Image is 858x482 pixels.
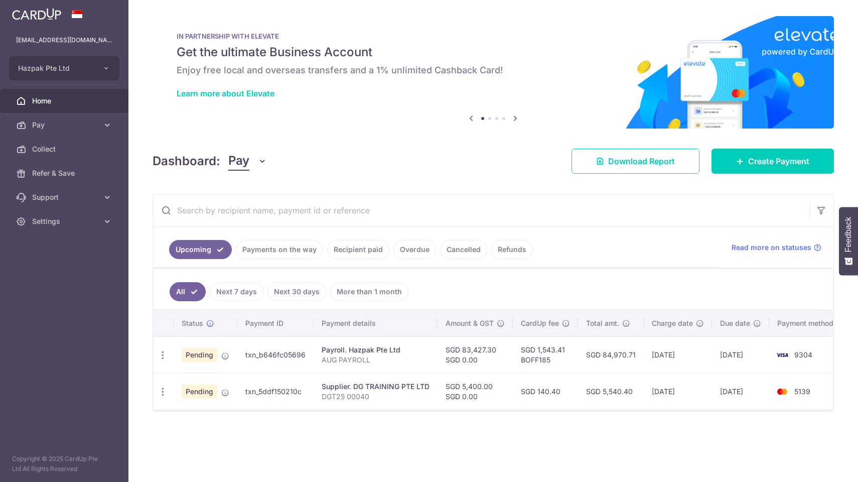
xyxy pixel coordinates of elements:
[32,168,98,178] span: Refer & Save
[720,318,750,328] span: Due date
[322,345,430,355] div: Payroll. Hazpak Pte Ltd
[322,392,430,402] p: DGT25 00040
[12,8,61,20] img: CardUp
[712,373,769,410] td: [DATE]
[177,32,810,40] p: IN PARTNERSHIP WITH ELEVATE
[32,96,98,106] span: Home
[748,155,809,167] span: Create Payment
[772,386,792,398] img: Bank Card
[236,240,323,259] a: Payments on the way
[182,318,203,328] span: Status
[32,192,98,202] span: Support
[177,44,810,60] h5: Get the ultimate Business Account
[32,144,98,154] span: Collect
[327,240,389,259] a: Recipient paid
[794,387,810,396] span: 5139
[446,318,494,328] span: Amount & GST
[169,240,232,259] a: Upcoming
[839,207,858,275] button: Feedback - Show survey
[711,149,834,174] a: Create Payment
[578,336,644,373] td: SGD 84,970.71
[712,336,769,373] td: [DATE]
[153,16,834,129] img: Renovation banner
[177,64,810,76] h6: Enjoy free local and overseas transfers and a 1% unlimited Cashback Card!
[314,310,438,336] th: Payment details
[237,310,314,336] th: Payment ID
[513,336,578,373] td: SGD 1,543.41 BOFF185
[9,56,119,80] button: Hazpak Pte Ltd
[652,318,693,328] span: Charge date
[513,373,578,410] td: SGD 140.40
[438,336,513,373] td: SGD 83,427.30 SGD 0.00
[732,243,821,253] a: Read more on statuses
[16,35,112,45] p: [EMAIL_ADDRESS][DOMAIN_NAME]
[608,155,675,167] span: Download Report
[644,336,712,373] td: [DATE]
[793,452,848,477] iframe: Opens a widget where you can find more information
[571,149,699,174] a: Download Report
[586,318,619,328] span: Total amt.
[393,240,436,259] a: Overdue
[153,152,220,170] h4: Dashboard:
[228,152,267,171] button: Pay
[170,282,206,301] a: All
[844,217,853,252] span: Feedback
[794,350,812,359] span: 9304
[521,318,559,328] span: CardUp fee
[772,349,792,361] img: Bank Card
[438,373,513,410] td: SGD 5,400.00 SGD 0.00
[32,216,98,226] span: Settings
[237,373,314,410] td: txn_5ddf150210c
[732,243,811,253] span: Read more on statuses
[228,152,249,171] span: Pay
[177,88,274,98] a: Learn more about Elevate
[578,373,644,410] td: SGD 5,540.40
[32,120,98,130] span: Pay
[330,282,408,301] a: More than 1 month
[182,348,217,362] span: Pending
[322,382,430,392] div: Supplier. DG TRAINING PTE LTD
[237,336,314,373] td: txn_b646fc05696
[267,282,326,301] a: Next 30 days
[644,373,712,410] td: [DATE]
[153,194,809,226] input: Search by recipient name, payment id or reference
[491,240,533,259] a: Refunds
[210,282,263,301] a: Next 7 days
[182,385,217,399] span: Pending
[18,63,92,73] span: Hazpak Pte Ltd
[440,240,487,259] a: Cancelled
[322,355,430,365] p: AUG PAYROLL
[769,310,845,336] th: Payment method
